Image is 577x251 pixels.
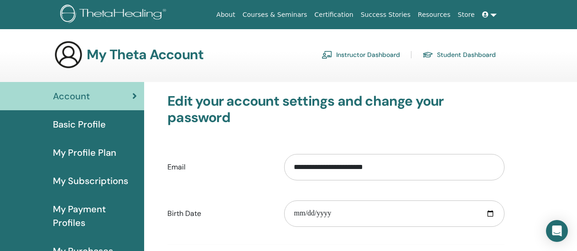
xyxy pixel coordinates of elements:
[311,6,357,23] a: Certification
[53,202,137,230] span: My Payment Profiles
[60,5,169,25] img: logo.png
[161,205,277,222] label: Birth Date
[239,6,311,23] a: Courses & Seminars
[322,47,400,62] a: Instructor Dashboard
[87,46,203,63] h3: My Theta Account
[414,6,454,23] a: Resources
[546,220,568,242] div: Open Intercom Messenger
[422,47,496,62] a: Student Dashboard
[53,174,128,188] span: My Subscriptions
[422,51,433,59] img: graduation-cap.svg
[53,118,106,131] span: Basic Profile
[167,93,504,126] h3: Edit your account settings and change your password
[161,159,277,176] label: Email
[322,51,333,59] img: chalkboard-teacher.svg
[53,89,90,103] span: Account
[213,6,239,23] a: About
[454,6,478,23] a: Store
[357,6,414,23] a: Success Stories
[54,40,83,69] img: generic-user-icon.jpg
[53,146,116,159] span: My Profile Plan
